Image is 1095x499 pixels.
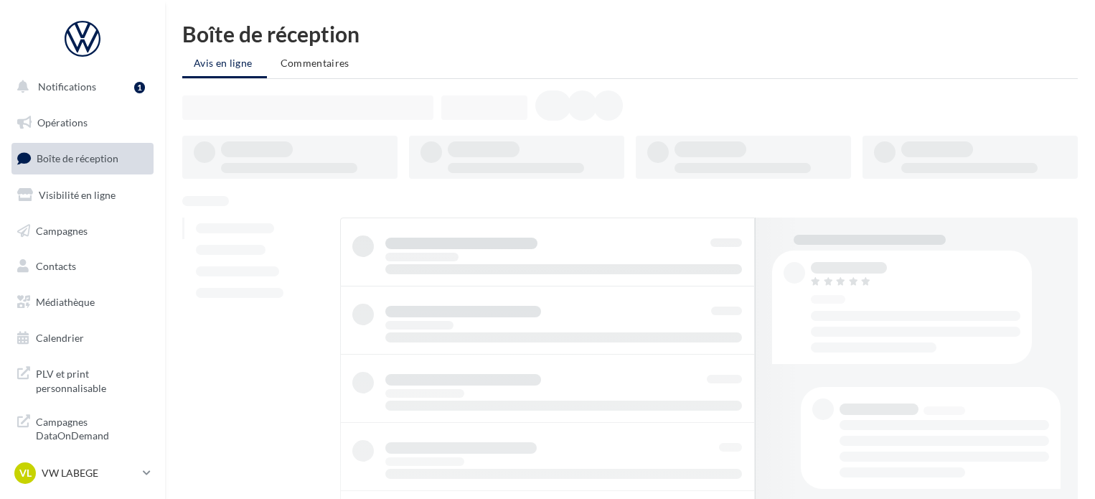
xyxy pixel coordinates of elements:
[9,251,156,281] a: Contacts
[36,224,88,236] span: Campagnes
[38,80,96,93] span: Notifications
[36,364,148,395] span: PLV et print personnalisable
[39,189,116,201] span: Visibilité en ligne
[36,260,76,272] span: Contacts
[9,216,156,246] a: Campagnes
[9,406,156,449] a: Campagnes DataOnDemand
[36,412,148,443] span: Campagnes DataOnDemand
[42,466,137,480] p: VW LABEGE
[36,296,95,308] span: Médiathèque
[9,72,151,102] button: Notifications 1
[11,460,154,487] a: VL VW LABEGE
[281,57,349,69] span: Commentaires
[9,358,156,401] a: PLV et print personnalisable
[36,332,84,344] span: Calendrier
[19,466,32,480] span: VL
[182,23,1078,45] div: Boîte de réception
[37,152,118,164] span: Boîte de réception
[9,180,156,210] a: Visibilité en ligne
[9,323,156,353] a: Calendrier
[9,108,156,138] a: Opérations
[9,143,156,174] a: Boîte de réception
[9,287,156,317] a: Médiathèque
[37,116,88,129] span: Opérations
[134,82,145,93] div: 1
